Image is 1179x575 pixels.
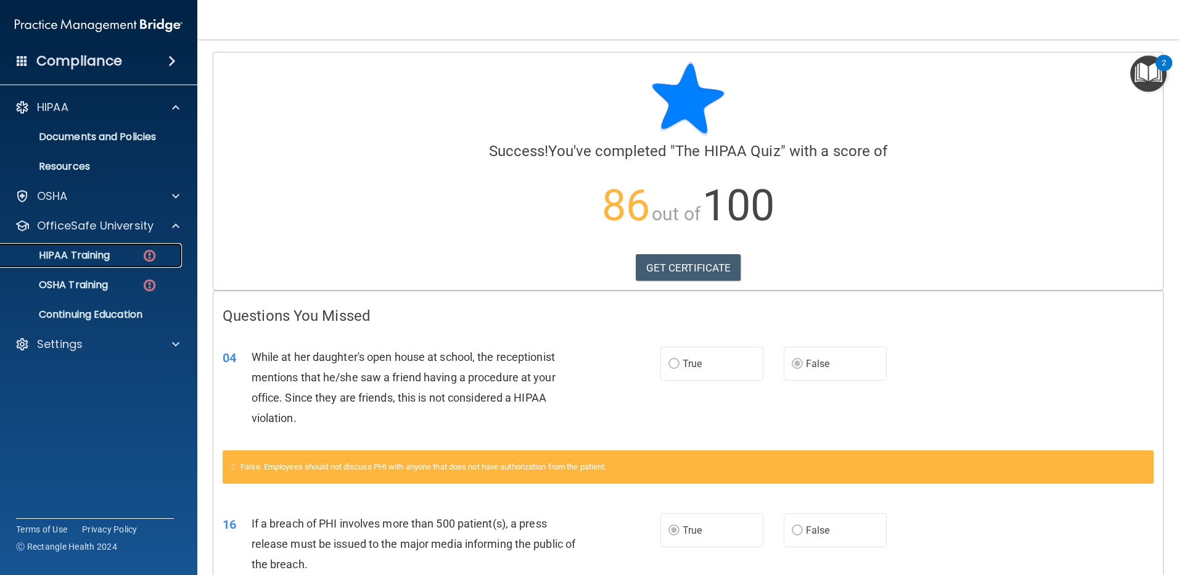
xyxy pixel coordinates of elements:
div: 2 [1162,63,1166,79]
span: 16 [223,517,236,532]
span: 100 [702,180,774,231]
a: GET CERTIFICATE [636,254,741,281]
p: HIPAA [37,100,68,115]
h4: Questions You Missed [223,308,1154,324]
span: The HIPAA Quiz [675,143,780,160]
a: OSHA [15,189,179,204]
span: out of [652,203,700,225]
a: Privacy Policy [82,523,138,536]
span: If a breach of PHI involves more than 500 patient(s), a press release must be issued to the major... [252,517,576,571]
img: blue-star-rounded.9d042014.png [651,62,725,136]
span: False [806,358,830,370]
p: OfficeSafe University [37,218,154,233]
h4: You've completed " " with a score of [223,143,1154,159]
p: Settings [37,337,83,352]
img: danger-circle.6113f641.png [142,248,157,263]
span: Success! [489,143,549,160]
span: 04 [223,350,236,365]
p: Documents and Policies [8,131,176,143]
span: False. Employees should not discuss PHI with anyone that does not have authorization from the pat... [240,462,606,471]
p: OSHA Training [8,279,108,291]
a: OfficeSafe University [15,218,179,233]
span: While at her daughter's open house at school, the receptionist mentions that he/she saw a friend ... [252,350,556,425]
img: danger-circle.6113f641.png [142,278,157,293]
p: Resources [8,160,176,173]
span: Ⓒ Rectangle Health 2024 [16,540,117,553]
p: HIPAA Training [8,249,110,262]
span: True [683,358,702,370]
button: Open Resource Center, 2 new notifications [1130,56,1167,92]
p: Continuing Education [8,308,176,321]
a: Terms of Use [16,523,67,536]
a: HIPAA [15,100,179,115]
p: OSHA [37,189,68,204]
span: 86 [602,180,650,231]
img: PMB logo [15,13,183,38]
input: False [792,526,803,536]
input: True [668,526,680,536]
input: True [668,360,680,369]
span: False [806,524,830,536]
a: Settings [15,337,179,352]
h4: Compliance [36,52,122,70]
input: False [792,360,803,369]
span: True [683,524,702,536]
